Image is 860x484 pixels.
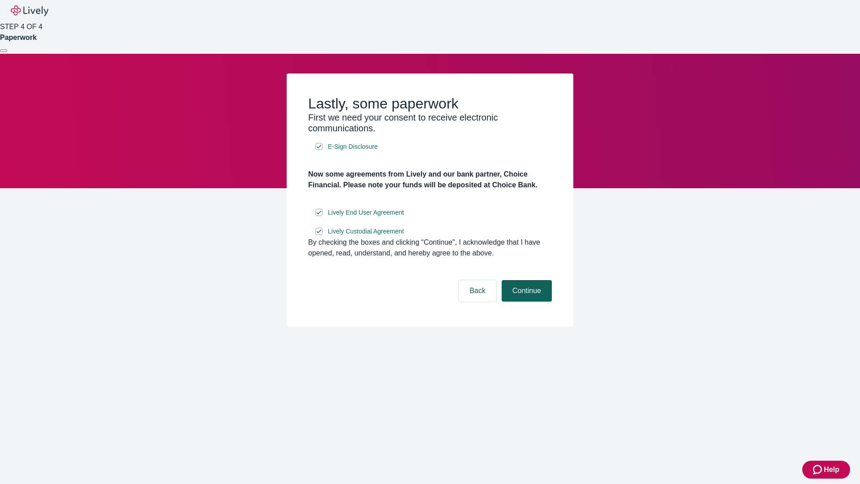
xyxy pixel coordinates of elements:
a: e-sign disclosure document [326,226,406,237]
a: e-sign disclosure document [326,207,406,218]
img: Lively [11,5,48,16]
a: e-sign disclosure document [326,141,379,152]
button: Zendesk support iconHelp [802,461,850,479]
div: By checking the boxes and clicking “Continue", I acknowledge that I have opened, read, understand... [308,237,552,259]
span: Lively End User Agreement [328,208,404,217]
svg: Zendesk support icon [813,464,824,475]
button: Back [459,280,496,302]
h3: First we need your consent to receive electronic communications. [308,112,552,134]
h4: Now some agreements from Lively and our bank partner, Choice Financial. Please note your funds wi... [308,169,552,190]
h2: Lastly, some paperwork [308,95,552,112]
span: E-Sign Disclosure [328,142,378,151]
button: Continue [502,280,552,302]
span: Help [824,464,839,475]
span: Lively Custodial Agreement [328,227,404,236]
